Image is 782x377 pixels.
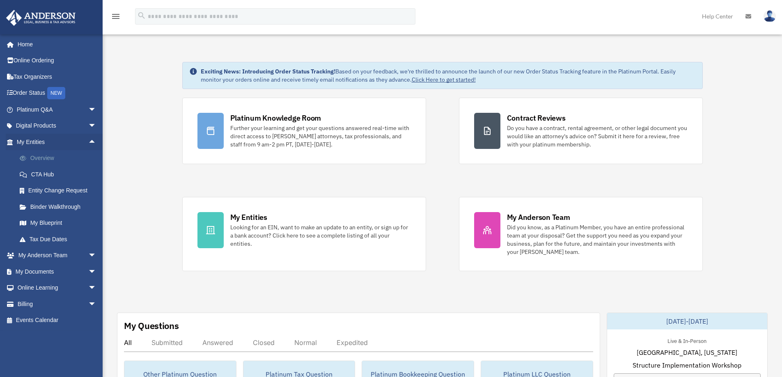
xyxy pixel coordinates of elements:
div: Answered [202,338,233,347]
a: Order StatusNEW [6,85,109,102]
a: Digital Productsarrow_drop_down [6,118,109,134]
div: Closed [253,338,275,347]
div: All [124,338,132,347]
div: Contract Reviews [507,113,566,123]
a: Billingarrow_drop_down [6,296,109,312]
a: Tax Organizers [6,69,109,85]
img: User Pic [764,10,776,22]
span: arrow_drop_down [88,263,105,280]
span: arrow_drop_up [88,134,105,151]
a: My Anderson Team Did you know, as a Platinum Member, you have an entire professional team at your... [459,197,703,271]
span: arrow_drop_down [88,101,105,118]
a: Binder Walkthrough [11,199,109,215]
div: Looking for an EIN, want to make an update to an entity, or sign up for a bank account? Click her... [230,223,411,248]
a: Tax Due Dates [11,231,109,247]
div: Normal [294,338,317,347]
span: arrow_drop_down [88,280,105,297]
i: search [137,11,146,20]
a: My Entities Looking for an EIN, want to make an update to an entity, or sign up for a bank accoun... [182,197,426,271]
div: Expedited [337,338,368,347]
a: Events Calendar [6,312,109,329]
div: Based on your feedback, we're thrilled to announce the launch of our new Order Status Tracking fe... [201,67,696,84]
a: Contract Reviews Do you have a contract, rental agreement, or other legal document you would like... [459,98,703,164]
div: Did you know, as a Platinum Member, you have an entire professional team at your disposal? Get th... [507,223,688,256]
div: Submitted [151,338,183,347]
div: My Entities [230,212,267,222]
div: NEW [47,87,65,99]
a: My Anderson Teamarrow_drop_down [6,247,109,264]
img: Anderson Advisors Platinum Portal [4,10,78,26]
a: CTA Hub [11,166,109,183]
span: arrow_drop_down [88,118,105,135]
span: Structure Implementation Workshop [633,360,741,370]
a: My Blueprint [11,215,109,231]
a: Online Ordering [6,53,109,69]
a: menu [111,14,121,21]
a: Click Here to get started! [412,76,476,83]
i: menu [111,11,121,21]
a: My Entitiesarrow_drop_up [6,134,109,150]
a: Platinum Q&Aarrow_drop_down [6,101,109,118]
a: Overview [11,150,109,167]
span: arrow_drop_down [88,296,105,313]
span: arrow_drop_down [88,247,105,264]
a: Entity Change Request [11,183,109,199]
span: [GEOGRAPHIC_DATA], [US_STATE] [637,347,737,357]
div: My Questions [124,320,179,332]
a: My Documentsarrow_drop_down [6,263,109,280]
div: Platinum Knowledge Room [230,113,321,123]
a: Online Learningarrow_drop_down [6,280,109,296]
div: Live & In-Person [661,336,713,345]
div: My Anderson Team [507,212,570,222]
strong: Exciting News: Introducing Order Status Tracking! [201,68,335,75]
div: Do you have a contract, rental agreement, or other legal document you would like an attorney's ad... [507,124,688,149]
a: Platinum Knowledge Room Further your learning and get your questions answered real-time with dire... [182,98,426,164]
div: [DATE]-[DATE] [607,313,767,329]
a: Home [6,36,105,53]
div: Further your learning and get your questions answered real-time with direct access to [PERSON_NAM... [230,124,411,149]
